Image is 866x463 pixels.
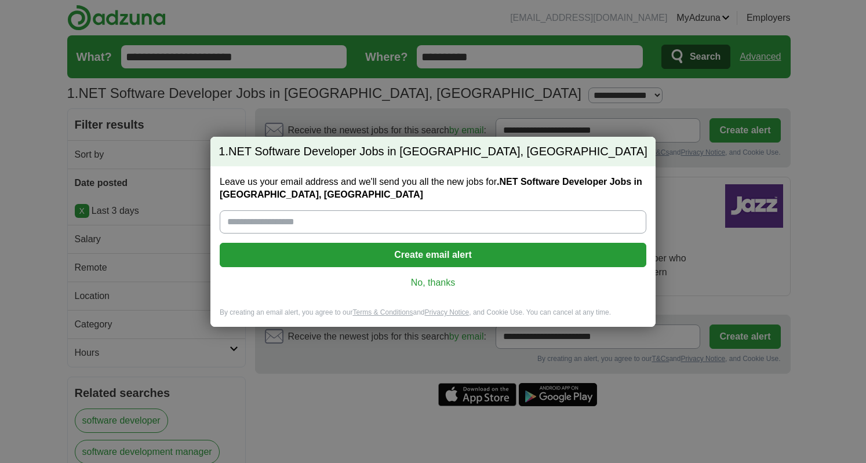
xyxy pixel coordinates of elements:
[229,276,637,289] a: No, thanks
[210,308,656,327] div: By creating an email alert, you agree to our and , and Cookie Use. You can cancel at any time.
[425,308,470,316] a: Privacy Notice
[210,137,656,167] h2: .NET Software Developer Jobs in [GEOGRAPHIC_DATA], [GEOGRAPHIC_DATA]
[220,243,646,267] button: Create email alert
[219,144,225,160] span: 1
[352,308,413,316] a: Terms & Conditions
[220,176,646,201] label: Leave us your email address and we'll send you all the new jobs for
